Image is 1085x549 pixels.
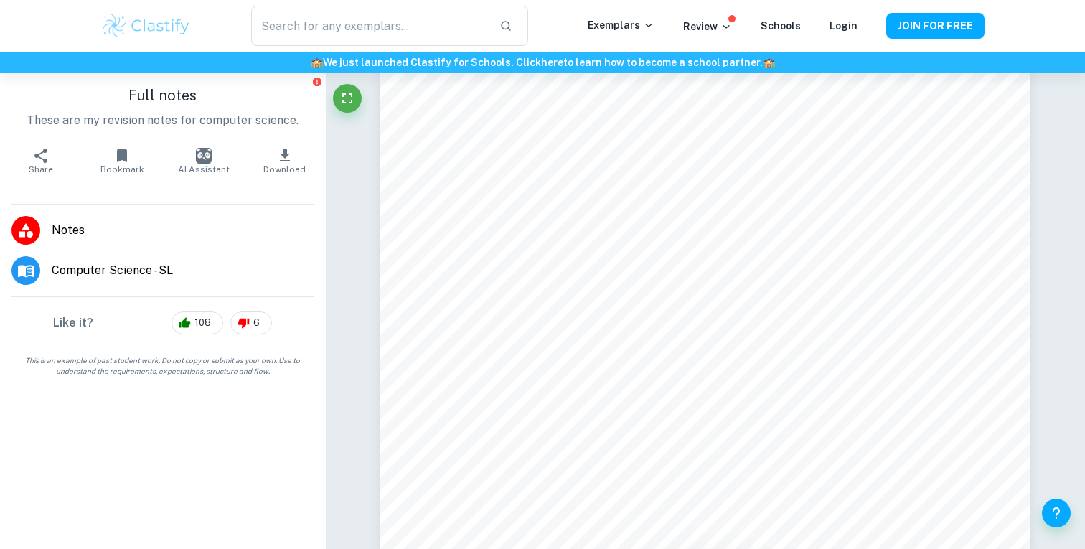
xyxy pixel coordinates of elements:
span: 108 [187,316,219,330]
input: Search for any exemplars... [251,6,488,46]
p: These are my revision notes for computer science. [11,112,314,129]
span: Download [263,164,306,174]
span: 6 [245,316,268,330]
span: Notes [52,222,314,239]
img: Clastify logo [100,11,192,40]
span: Bookmark [100,164,144,174]
button: Report issue [312,76,323,87]
button: Download [244,141,325,181]
a: Schools [761,20,801,32]
span: Share [29,164,53,174]
a: here [541,57,563,68]
button: JOIN FOR FREE [886,13,985,39]
a: Login [830,20,858,32]
button: Fullscreen [333,84,362,113]
h6: Like it? [53,314,93,332]
span: Computer Science - SL [52,262,314,279]
button: AI Assistant [163,141,244,181]
span: 🏫 [311,57,323,68]
span: AI Assistant [178,164,230,174]
button: Bookmark [81,141,162,181]
p: Review [683,19,732,34]
p: Exemplars [588,17,654,33]
h1: Full notes [11,85,314,106]
span: This is an example of past student work. Do not copy or submit as your own. Use to understand the... [6,355,320,377]
div: 6 [230,311,272,334]
button: Help and Feedback [1042,499,1071,527]
div: 108 [172,311,223,334]
h6: We just launched Clastify for Schools. Click to learn how to become a school partner. [3,55,1082,70]
span: 🏫 [763,57,775,68]
img: AI Assistant [196,148,212,164]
